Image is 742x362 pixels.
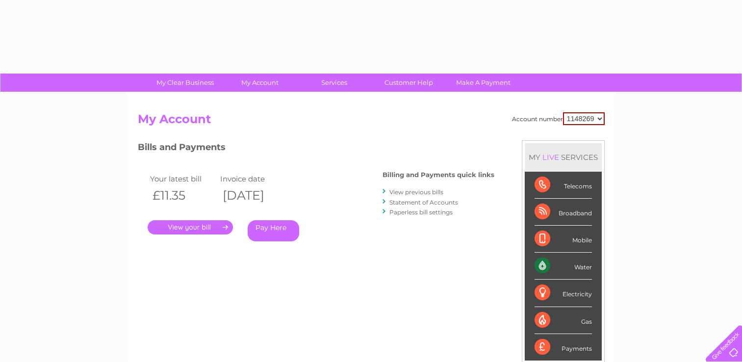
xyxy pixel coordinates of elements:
[148,185,218,206] th: £11.35
[535,334,592,361] div: Payments
[535,253,592,280] div: Water
[443,74,524,92] a: Make A Payment
[218,172,288,185] td: Invoice date
[535,172,592,199] div: Telecoms
[535,226,592,253] div: Mobile
[525,143,602,171] div: MY SERVICES
[389,199,458,206] a: Statement of Accounts
[138,140,494,157] h3: Bills and Payments
[540,153,561,162] div: LIVE
[535,280,592,307] div: Electricity
[535,199,592,226] div: Broadband
[389,188,443,196] a: View previous bills
[383,171,494,179] h4: Billing and Payments quick links
[219,74,300,92] a: My Account
[148,220,233,234] a: .
[535,307,592,334] div: Gas
[389,208,453,216] a: Paperless bill settings
[138,112,605,131] h2: My Account
[248,220,299,241] a: Pay Here
[148,172,218,185] td: Your latest bill
[512,112,605,125] div: Account number
[218,185,288,206] th: [DATE]
[145,74,226,92] a: My Clear Business
[368,74,449,92] a: Customer Help
[294,74,375,92] a: Services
